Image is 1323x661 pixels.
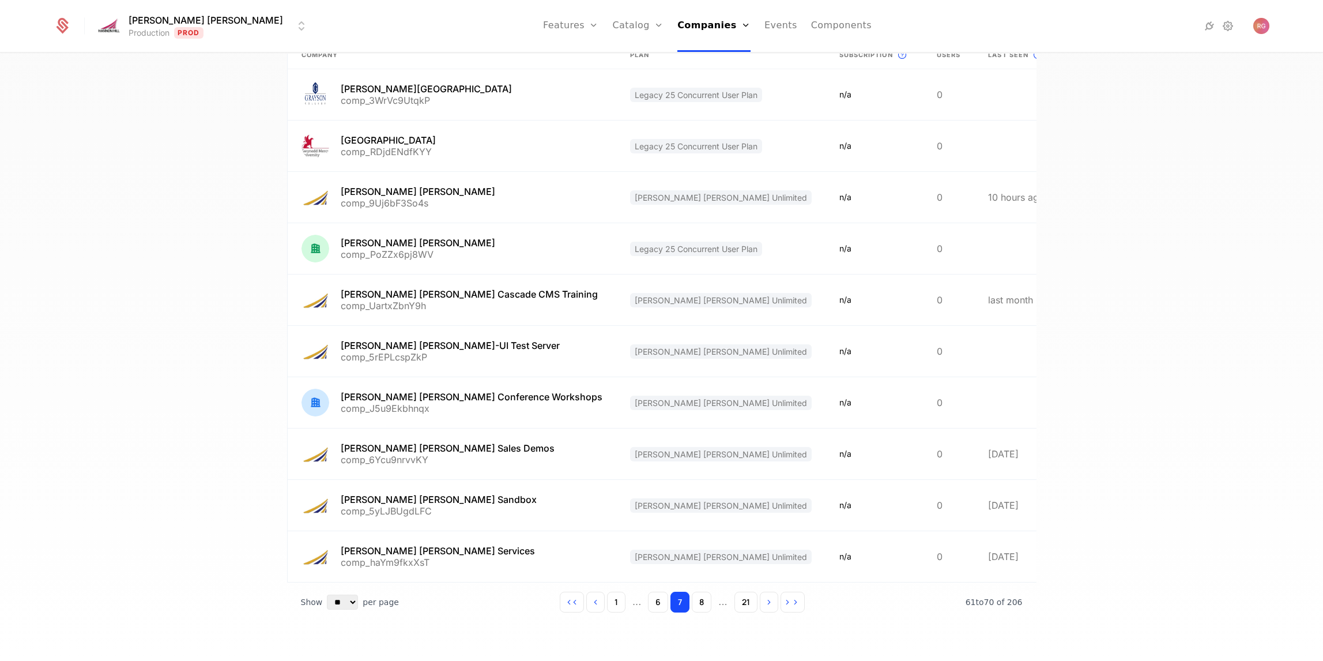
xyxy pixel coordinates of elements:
th: Users [923,41,975,69]
button: Go to next page [760,592,778,613]
th: Company [288,41,616,69]
button: Go to first page [560,592,584,613]
div: Page navigation [560,592,805,613]
button: Open user button [1253,18,1269,34]
span: [PERSON_NAME] [PERSON_NAME] [129,13,283,27]
button: Go to page 21 [734,592,757,613]
div: Table pagination [287,583,1036,622]
button: Go to page 8 [692,592,711,613]
span: 61 to 70 of [966,598,1007,607]
button: Go to previous page [586,592,605,613]
button: Go to last page [781,592,805,613]
select: Select page size [327,595,358,610]
span: Show [301,596,323,608]
button: Go to page 6 [648,592,668,613]
button: Select environment [99,13,308,39]
button: Go to page 1 [607,592,625,613]
span: 206 [966,598,1023,607]
img: Hannon Hill [95,17,123,35]
span: Subscription [839,50,893,60]
span: ... [714,593,732,611]
button: Go to page 7 [670,592,689,613]
div: Production [129,27,169,39]
a: Integrations [1203,19,1216,33]
span: Prod [174,27,203,39]
img: Ryan Griffith [1253,18,1269,34]
span: ... [628,593,646,611]
a: Settings [1221,19,1235,33]
span: Last seen [988,50,1028,60]
th: Plan [616,41,826,69]
span: per page [363,596,399,608]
